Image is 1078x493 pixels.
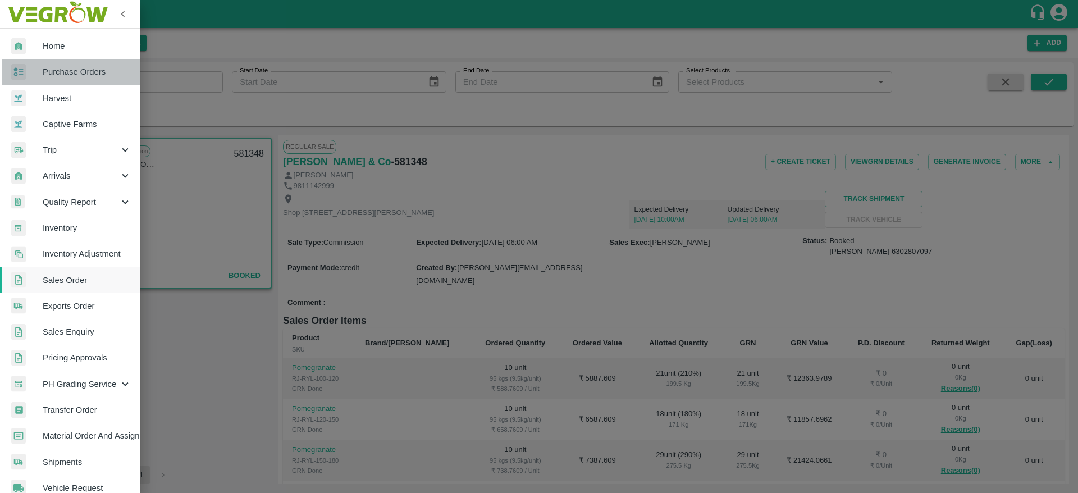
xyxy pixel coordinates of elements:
span: Pricing Approvals [43,352,131,364]
span: Transfer Order [43,404,131,416]
span: PH Grading Service [43,378,119,390]
img: sales [11,350,26,366]
img: qualityReport [11,195,25,209]
img: reciept [11,64,26,80]
img: whArrival [11,168,26,184]
img: whInventory [11,220,26,236]
img: inventory [11,246,26,262]
span: Arrivals [43,170,119,182]
span: Sales Enquiry [43,326,131,338]
span: Harvest [43,92,131,104]
img: shipments [11,298,26,314]
img: shipments [11,454,26,470]
img: centralMaterial [11,428,26,444]
img: whTransfer [11,402,26,418]
span: Inventory Adjustment [43,248,131,260]
img: sales [11,272,26,288]
img: whTracker [11,376,26,392]
span: Sales Order [43,274,131,286]
span: Trip [43,144,119,156]
span: Material Order And Assignment [43,430,131,442]
span: Captive Farms [43,118,131,130]
span: Shipments [43,456,131,468]
img: delivery [11,142,26,158]
span: Quality Report [43,196,119,208]
img: harvest [11,116,26,133]
span: Exports Order [43,300,131,312]
img: whArrival [11,38,26,54]
span: Inventory [43,222,131,234]
img: sales [11,324,26,340]
img: harvest [11,90,26,107]
span: Purchase Orders [43,66,131,78]
span: Home [43,40,131,52]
